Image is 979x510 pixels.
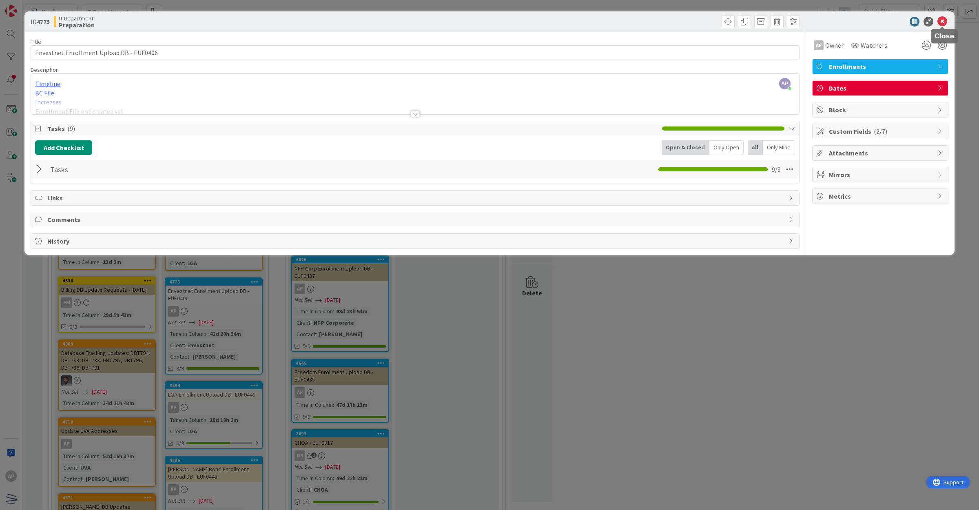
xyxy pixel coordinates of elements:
[59,15,95,22] span: IT Department
[829,62,933,71] span: Enrollments
[709,140,744,155] div: Only Open
[31,45,800,60] input: type card name here...
[31,66,59,73] span: Description
[47,193,784,203] span: Links
[779,78,791,89] span: AP
[37,18,50,26] b: 4775
[35,80,60,88] a: Timeline
[829,191,933,201] span: Metrics
[59,22,95,28] b: Preparation
[825,40,844,50] span: Owner
[829,105,933,115] span: Block
[763,140,795,155] div: Only Mine
[31,17,50,27] span: ID
[47,215,784,224] span: Comments
[829,83,933,93] span: Dates
[31,38,41,45] label: Title
[35,89,54,97] a: BC File
[47,236,784,246] span: History
[829,126,933,136] span: Custom Fields
[772,164,781,174] span: 9 / 9
[35,140,92,155] button: Add Checklist
[829,170,933,180] span: Mirrors
[829,148,933,158] span: Attachments
[47,124,658,133] span: Tasks
[17,1,37,11] span: Support
[47,162,231,177] input: Add Checklist...
[748,140,763,155] div: All
[861,40,887,50] span: Watchers
[67,124,75,133] span: ( 9 )
[662,140,709,155] div: Open & Closed
[935,32,955,40] h5: Close
[814,40,824,50] div: AP
[874,127,887,135] span: ( 2/7 )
